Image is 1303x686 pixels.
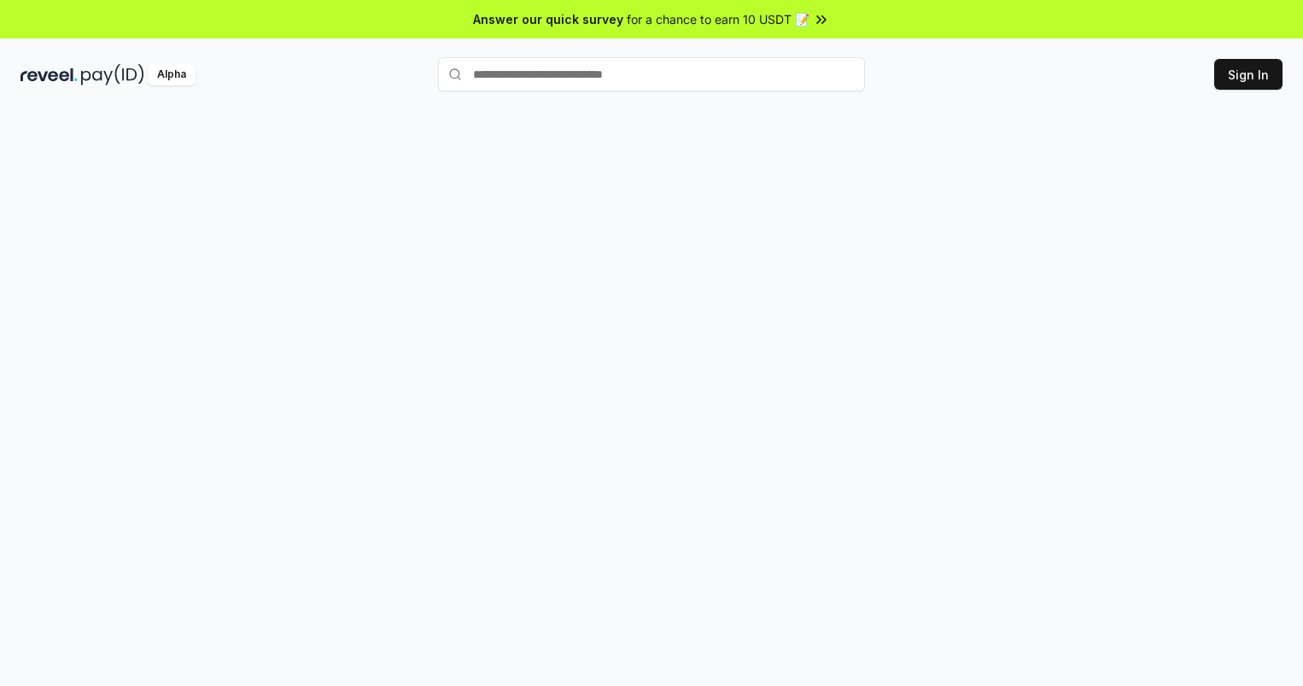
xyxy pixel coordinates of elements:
button: Sign In [1214,59,1283,90]
span: Answer our quick survey [473,10,623,28]
img: pay_id [81,64,144,85]
img: reveel_dark [20,64,78,85]
span: for a chance to earn 10 USDT 📝 [627,10,809,28]
div: Alpha [148,64,196,85]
